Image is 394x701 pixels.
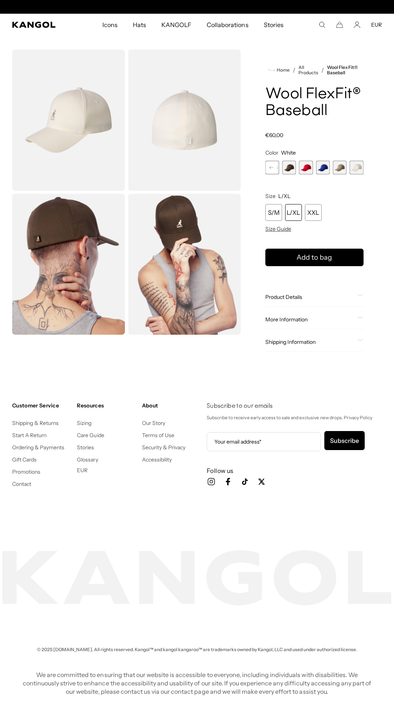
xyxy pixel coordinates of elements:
[12,22,67,28] a: Kangol
[265,193,276,200] span: Size
[207,402,382,410] h4: Subscribe to our emails
[119,4,276,10] div: 1 of 2
[77,432,104,439] a: Care Guide
[265,132,283,139] span: €60,00
[265,149,278,156] span: Color
[350,161,364,174] div: 17 of 17
[12,444,65,451] a: Ordering & Payments
[77,402,136,409] h4: Resources
[278,193,290,200] span: L/XL
[128,194,241,335] img: brown
[12,402,71,409] h4: Customer Service
[142,444,186,451] a: Security & Privacy
[199,14,256,36] a: Collaborations
[77,444,94,451] a: Stories
[125,14,154,36] a: Hats
[77,467,88,474] button: EUR
[12,456,37,463] a: Gift Cards
[142,456,172,463] a: Accessibility
[12,468,40,475] a: Promotions
[336,21,343,28] button: Cart
[265,316,354,323] span: More Information
[12,194,125,335] img: brown
[265,204,282,221] div: S/M
[318,65,324,75] li: /
[77,420,91,426] a: Sizing
[265,294,354,300] span: Product Details
[281,149,296,156] span: White
[142,402,201,409] h4: About
[327,65,364,75] a: Wool FlexFit® Baseball
[319,21,325,28] summary: Search here
[275,67,290,73] span: Home
[77,456,98,463] a: Glossary
[333,161,346,174] div: 16 of 17
[21,671,374,696] p: We are committed to ensuring that our website is accessible to everyone, including individuals wi...
[128,50,241,191] img: color-white
[265,161,279,174] div: 12 of 17
[207,414,382,422] p: Subscribe to receive early access to sale and exclusive new drops. Privacy Policy
[119,4,276,10] slideshow-component: Announcement bar
[154,14,199,36] a: KANGOLF
[264,14,284,36] span: Stories
[282,161,296,174] div: 13 of 17
[316,161,330,174] label: Royal Blue
[119,4,276,10] div: Announcement
[297,252,332,263] span: Add to bag
[354,21,361,28] a: Account
[12,432,46,439] a: Start A Return
[161,14,191,36] span: KANGOLF
[95,14,125,36] a: Icons
[316,161,330,174] div: 15 of 17
[207,14,248,36] span: Collaborations
[333,161,346,174] label: Taupe
[299,161,313,174] div: 14 of 17
[290,65,295,75] li: /
[102,14,118,36] span: Icons
[12,50,125,191] img: color-white
[265,86,364,120] h1: Wool FlexFit® Baseball
[265,225,291,232] span: Size Guide
[371,21,382,28] button: EUR
[265,339,354,345] span: Shipping Information
[324,431,365,450] button: Subscribe
[268,67,290,73] a: Home
[133,14,146,36] span: Hats
[350,161,364,174] label: White
[256,14,291,36] a: Stories
[12,420,59,426] a: Shipping & Returns
[142,432,174,439] a: Terms of Use
[265,65,364,75] nav: breadcrumbs
[305,204,322,221] div: XXL
[12,481,31,487] a: Contact
[282,161,296,174] label: Peat Brown
[207,466,382,475] h3: Follow us
[265,249,364,266] button: Add to bag
[285,204,302,221] div: L/XL
[142,420,165,426] a: Our Story
[298,65,318,75] a: All Products
[265,161,279,174] label: Olive
[299,161,313,174] label: Rojo
[12,50,241,335] product-gallery: Gallery Viewer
